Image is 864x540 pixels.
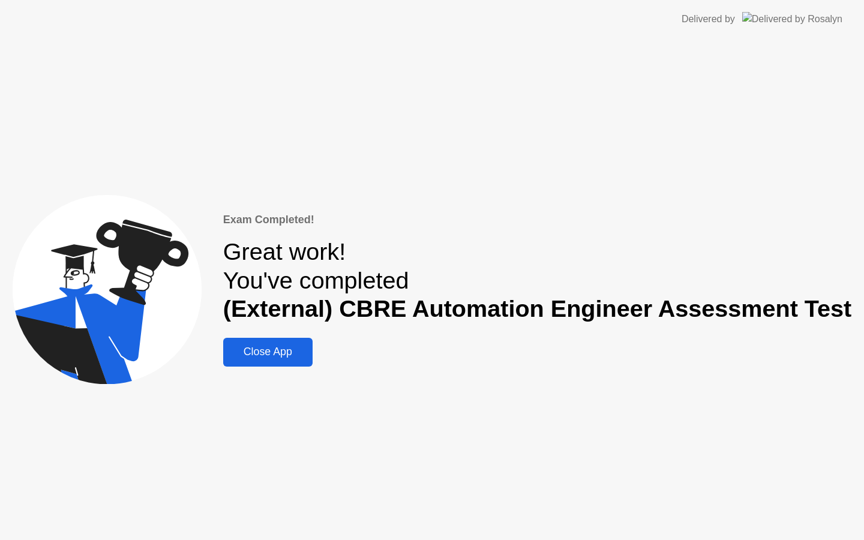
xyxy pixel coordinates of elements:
div: Great work! You've completed [223,238,852,323]
div: Delivered by [682,12,735,26]
img: Delivered by Rosalyn [742,12,842,26]
div: Close App [227,346,309,358]
b: (External) CBRE Automation Engineer Assessment Test [223,295,852,322]
div: Exam Completed! [223,212,852,228]
button: Close App [223,338,313,367]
